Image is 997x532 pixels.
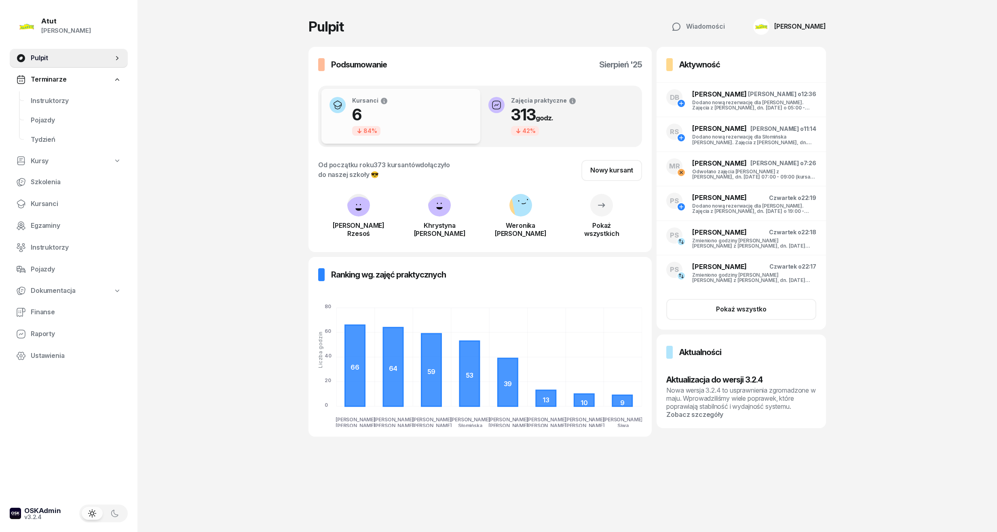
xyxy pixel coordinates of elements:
[41,25,91,36] div: [PERSON_NAME]
[769,229,801,236] span: Czwartek o
[325,377,331,383] tspan: 20
[657,47,826,330] a: AktywnośćDB[PERSON_NAME][PERSON_NAME] o12:36Dodano nową rezerwację dla [PERSON_NAME]. Zajęcia z [...
[318,160,450,179] div: Od początku roku dołączyło do naszej szkoły 😎
[599,58,642,71] h3: sierpień '25
[331,58,387,71] h3: Podsumowanie
[10,70,128,89] a: Terminarze
[692,100,816,110] div: Dodano nową rezerwację dla [PERSON_NAME]. Zajęcia z [PERSON_NAME], dn. [DATE] o 05:00 - 07:00
[331,268,446,281] h3: Ranking wg. zajęć praktycznych
[536,114,553,122] small: godz.
[590,165,633,176] div: Nowy kursant
[31,53,113,63] span: Pulpit
[769,194,801,201] span: Czwartek o
[670,266,679,273] span: PS
[657,334,826,428] a: AktualnościAktualizacja do wersji 3.2.4Nowa wersja 3.2.4 to usprawnienia zgromadzone w maju. Wpro...
[308,20,344,34] h1: Pulpit
[336,416,376,423] tspan: [PERSON_NAME]
[692,90,747,98] span: [PERSON_NAME]
[41,18,91,25] div: Atut
[31,135,121,145] span: Tydzień
[670,128,679,135] span: RS
[663,16,734,37] button: Wiadomości
[801,229,816,236] span: 22:18
[321,89,480,144] button: Kursanci684%
[748,90,801,97] span: [PERSON_NAME] o
[352,97,388,105] div: Kursanci
[669,163,680,170] span: MR
[670,232,679,239] span: PS
[511,105,577,124] h1: 313
[565,416,605,423] tspan: [PERSON_NAME]
[374,423,414,429] tspan: [PERSON_NAME]
[458,423,482,429] tspan: Słomińska
[10,324,128,344] a: Raporty
[692,228,747,236] span: [PERSON_NAME]
[801,90,816,97] span: 12:36
[31,115,121,126] span: Pojazdy
[802,263,816,270] span: 22:17
[24,91,128,111] a: Instruktorzy
[31,221,121,231] span: Egzaminy
[31,307,121,318] span: Finanse
[374,161,420,169] span: 373 kursantów
[692,159,747,167] span: [PERSON_NAME]
[325,353,332,359] tspan: 40
[399,221,480,238] div: Khrystyna [PERSON_NAME]
[670,198,679,204] span: PS
[679,58,720,71] h3: Aktywność
[10,303,128,322] a: Finanse
[31,286,76,296] span: Dokumentacja
[10,194,128,214] a: Kursanci
[10,260,128,279] a: Pojazdy
[692,169,816,179] div: Odwołano zajęcia [PERSON_NAME] z [PERSON_NAME], dn. [DATE] 07:00 - 09:00 (kursant nie przyszedł)
[692,272,816,283] div: Zmieniono godziny [PERSON_NAME] [PERSON_NAME] z [PERSON_NAME], dn. [DATE] 17:00 - 19:00 na 18:00 ...
[801,194,816,201] span: 22:19
[10,216,128,236] a: Egzaminy
[581,160,642,181] a: Nowy kursant
[318,221,399,238] div: [PERSON_NAME] Rzesoś
[774,23,826,29] div: [PERSON_NAME]
[617,423,629,429] tspan: Siwa
[769,263,801,270] span: Czwartek o
[450,416,490,423] tspan: [PERSON_NAME]
[672,21,725,32] div: Wiadomości
[325,303,331,309] tspan: 80
[692,134,816,145] div: Dodano nową rezerwację dla Słomińska [PERSON_NAME]. Zajęcia z [PERSON_NAME], dn. [DATE] o 13:00 -...
[670,94,679,101] span: DB
[666,373,816,386] h3: Aktualizacja do wersji 3.2.4
[24,111,128,130] a: Pojazdy
[526,423,566,429] tspan: [PERSON_NAME]
[10,152,128,170] a: Kursy
[31,199,121,209] span: Kursanci
[511,97,577,105] div: Zajęcia praktyczne
[325,402,328,408] tspan: 0
[561,221,642,238] div: Pokaż wszystkich
[10,508,21,519] img: logo-xs-dark@2x.png
[804,125,816,132] span: 11:14
[31,96,121,106] span: Instruktorzy
[10,346,128,366] a: Ustawienia
[412,423,452,429] tspan: [PERSON_NAME]
[31,351,121,361] span: Ustawienia
[692,238,816,248] div: Zmieniono godziny [PERSON_NAME] [PERSON_NAME] z [PERSON_NAME], dn. [DATE] 18:00 - 20:00 na 18:00 ...
[565,423,605,429] tspan: [PERSON_NAME]
[318,210,399,238] a: [PERSON_NAME]Rzesoś
[31,177,121,187] span: Szkolenia
[561,204,642,238] a: Pokażwszystkich
[692,124,747,132] span: [PERSON_NAME]
[480,221,561,238] div: Weronika [PERSON_NAME]
[352,105,388,124] h1: 6
[488,423,528,429] tspan: [PERSON_NAME]
[716,304,767,315] div: Pokaż wszystko
[10,48,128,68] a: Pulpit
[480,210,561,238] a: Weronika[PERSON_NAME]
[10,282,128,300] a: Dokumentacja
[750,125,804,132] span: [PERSON_NAME] o
[24,514,61,520] div: v3.2.4
[31,264,121,275] span: Pojazdy
[666,299,816,320] button: Pokaż wszystko
[24,130,128,149] a: Tydzień
[10,238,128,257] a: Instruktorzy
[318,331,323,368] div: Liczba godzin
[31,329,121,339] span: Raporty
